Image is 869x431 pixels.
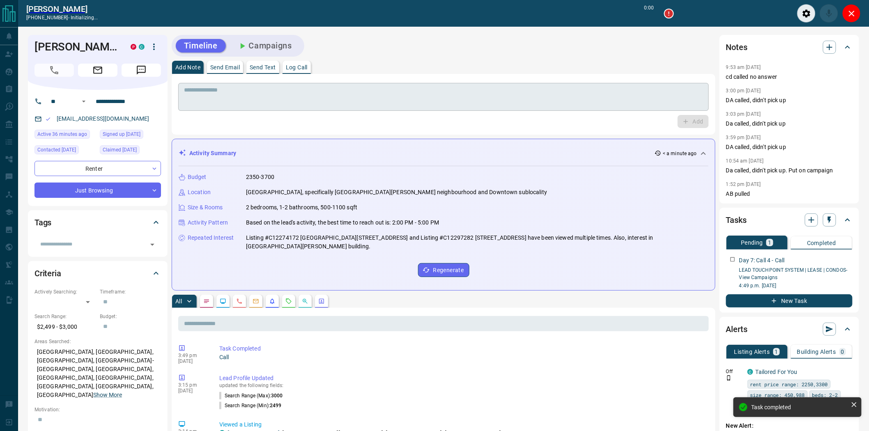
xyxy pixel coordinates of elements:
[219,383,706,388] p: updated the following fields:
[34,145,96,157] div: Mon Aug 11 2025
[726,210,853,230] div: Tasks
[175,298,182,304] p: All
[45,116,51,122] svg: Email Valid
[34,288,96,296] p: Actively Searching:
[26,4,98,14] a: [PERSON_NAME]
[726,323,747,336] h2: Alerts
[246,218,439,227] p: Based on the lead's activity, the best time to reach out is: 2:00 PM - 5:00 PM
[726,375,732,381] svg: Push Notification Only
[726,111,761,117] p: 3:03 pm [DATE]
[178,353,207,358] p: 3:49 pm
[103,130,140,138] span: Signed up [DATE]
[34,313,96,320] p: Search Range:
[726,73,853,81] p: cd called no answer
[739,267,848,280] a: LEAD TOUCHPOINT SYSTEM | LEASE | CONDOS- View Campaigns
[203,298,210,305] svg: Notes
[219,402,282,409] p: Search Range (Min) :
[176,39,226,53] button: Timeline
[26,14,98,21] p: [PHONE_NUMBER] -
[739,256,785,265] p: Day 7: Call 4 - Call
[750,391,805,399] span: size range: 450,988
[726,158,764,164] p: 10:54 am [DATE]
[812,391,838,399] span: beds: 2-2
[286,64,308,70] p: Log Call
[246,173,274,181] p: 2350-3700
[34,64,74,77] span: Call
[34,183,161,198] div: Just Browsing
[726,368,743,375] p: Off
[250,64,276,70] p: Send Text
[726,135,761,140] p: 3:59 pm [DATE]
[178,388,207,394] p: [DATE]
[93,391,122,399] button: Show More
[236,298,243,305] svg: Calls
[57,115,149,122] a: [EMAIL_ADDRESS][DOMAIN_NAME]
[103,146,137,154] span: Claimed [DATE]
[100,145,161,157] div: Thu Jun 06 2024
[210,64,240,70] p: Send Email
[797,349,836,355] p: Building Alerts
[726,88,761,94] p: 3:00 pm [DATE]
[750,380,828,388] span: rent price range: 2250,3300
[100,130,161,141] div: Thu Jun 06 2024
[726,41,747,54] h2: Notes
[188,218,228,227] p: Activity Pattern
[246,203,357,212] p: 2 bedrooms, 1-2 bathrooms, 500-1100 sqft
[34,264,161,283] div: Criteria
[219,420,706,429] p: Viewed a Listing
[131,44,136,50] div: property.ca
[100,288,161,296] p: Timeframe:
[34,213,161,232] div: Tags
[34,338,161,345] p: Areas Searched:
[188,173,207,181] p: Budget
[34,130,96,141] div: Tue Aug 12 2025
[71,15,98,21] span: initializing...
[726,37,853,57] div: Notes
[122,64,161,77] span: Message
[726,319,853,339] div: Alerts
[285,298,292,305] svg: Requests
[752,404,848,410] div: Task completed
[189,149,236,158] p: Activity Summary
[219,353,706,362] p: Call
[139,44,145,50] div: condos.ca
[179,146,708,161] div: Activity Summary< a minute ago
[302,298,308,305] svg: Opportunities
[270,403,281,408] span: 2499
[807,240,836,246] p: Completed
[78,64,117,77] span: Email
[756,369,798,375] a: Tailored For You
[726,166,853,175] p: Da called, didn't pick up. Put on campaign
[37,130,87,138] span: Active 36 minutes ago
[219,344,706,353] p: Task Completed
[253,298,259,305] svg: Emails
[797,4,816,23] div: Audio Settings
[175,64,200,70] p: Add Note
[741,240,763,245] p: Pending
[34,406,161,413] p: Motivation:
[34,216,51,229] h2: Tags
[726,294,853,307] button: New Task
[318,298,325,305] svg: Agent Actions
[734,349,770,355] p: Listing Alerts
[644,4,654,23] p: 0:00
[726,213,747,227] h2: Tasks
[726,96,853,105] p: DA called, didn't pick up
[726,143,853,151] p: DA called, didn't pick up
[269,298,276,305] svg: Listing Alerts
[768,240,771,245] p: 1
[34,161,161,176] div: Renter
[726,190,853,198] p: AB pulled
[178,382,207,388] p: 3:15 pm
[246,234,708,251] p: Listing #C12274172 [GEOGRAPHIC_DATA][STREET_ADDRESS] and Listing #C12297282 [STREET_ADDRESS] have...
[747,369,753,375] div: condos.ca
[37,146,76,154] span: Contacted [DATE]
[34,40,118,53] h1: [PERSON_NAME]
[820,4,838,23] div: Mute
[229,39,300,53] button: Campaigns
[34,320,96,334] p: $2,499 - $3,000
[178,358,207,364] p: [DATE]
[271,393,283,399] span: 3000
[246,188,547,197] p: [GEOGRAPHIC_DATA], specifically [GEOGRAPHIC_DATA][PERSON_NAME] neighbourhood and Downtown subloca...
